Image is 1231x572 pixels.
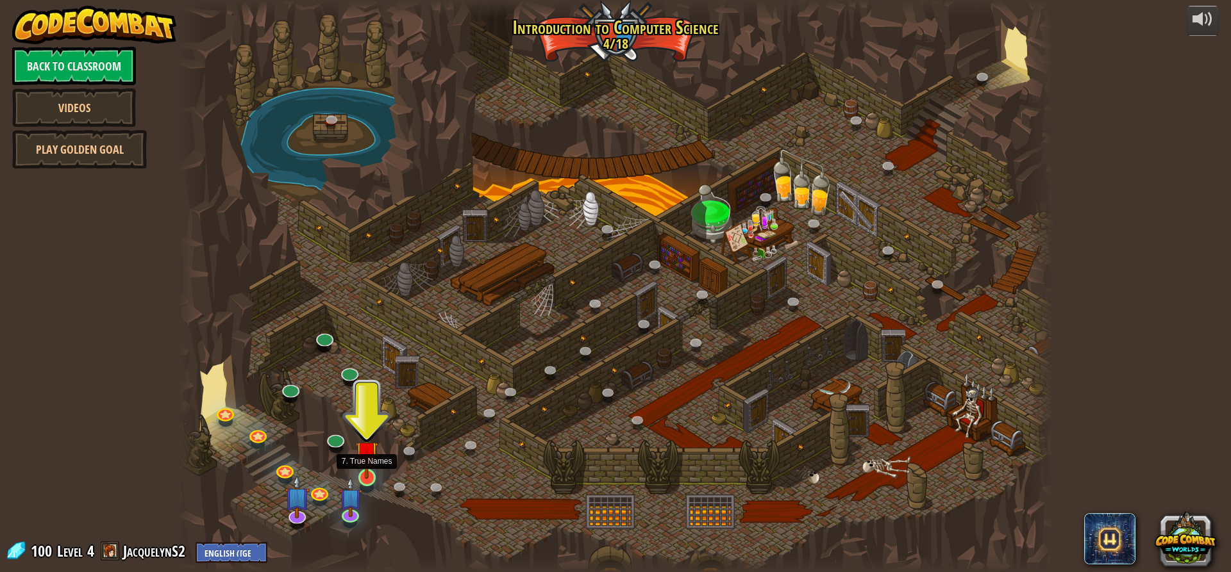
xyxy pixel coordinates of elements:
img: level-banner-unstarted-subscriber.png [285,475,310,518]
img: level-banner-unstarted-subscriber.png [339,478,362,518]
a: Back to Classroom [12,47,136,85]
span: 4 [87,541,94,561]
a: Play Golden Goal [12,130,147,168]
a: Videos [12,88,136,127]
span: Level [57,541,83,562]
a: JacquelynS2 [123,541,189,561]
img: level-banner-unstarted.png [355,426,378,479]
button: Adjust volume [1187,6,1219,36]
span: 100 [31,541,56,561]
img: CodeCombat - Learn how to code by playing a game [12,6,176,44]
